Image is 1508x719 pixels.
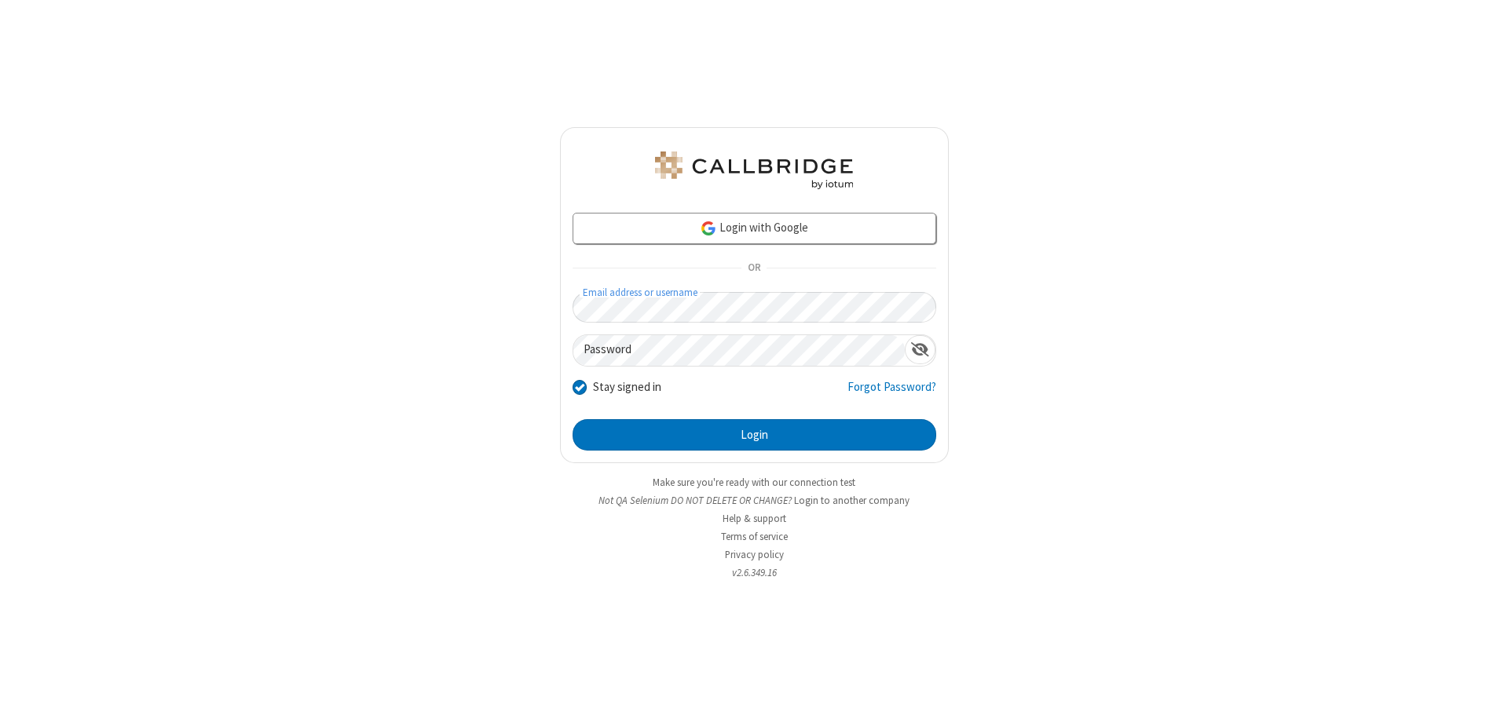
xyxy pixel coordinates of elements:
a: Help & support [723,512,786,525]
li: v2.6.349.16 [560,565,949,580]
a: Make sure you're ready with our connection test [653,476,855,489]
a: Terms of service [721,530,788,543]
a: Privacy policy [725,548,784,561]
li: Not QA Selenium DO NOT DELETE OR CHANGE? [560,493,949,508]
iframe: Chat [1469,678,1496,708]
button: Login [573,419,936,451]
button: Login to another company [794,493,910,508]
span: OR [741,257,767,279]
a: Login with Google [573,213,936,244]
input: Email address or username [573,292,936,323]
div: Show password [905,335,935,364]
label: Stay signed in [593,378,661,396]
img: QA Selenium DO NOT DELETE OR CHANGE [652,151,856,189]
input: Password [573,335,905,366]
img: google-icon.png [700,220,717,237]
a: Forgot Password? [847,378,936,408]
